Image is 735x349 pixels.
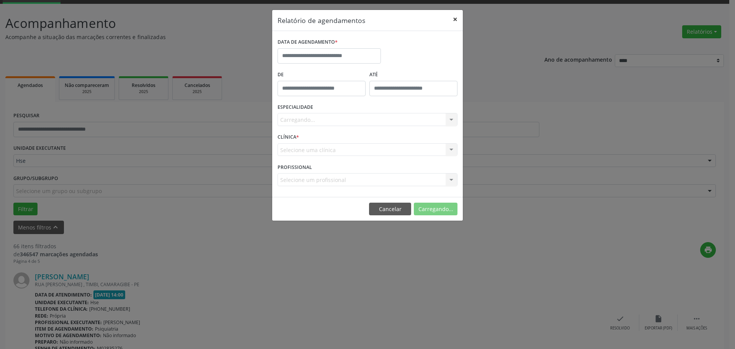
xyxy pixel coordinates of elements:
label: CLÍNICA [278,131,299,143]
label: ATÉ [369,69,457,81]
label: DATA DE AGENDAMENTO [278,36,338,48]
label: ESPECIALIDADE [278,102,313,113]
button: Cancelar [369,203,411,216]
button: Carregando... [414,203,457,216]
button: Close [448,10,463,29]
label: PROFISSIONAL [278,161,312,173]
label: De [278,69,366,81]
h5: Relatório de agendamentos [278,15,365,25]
